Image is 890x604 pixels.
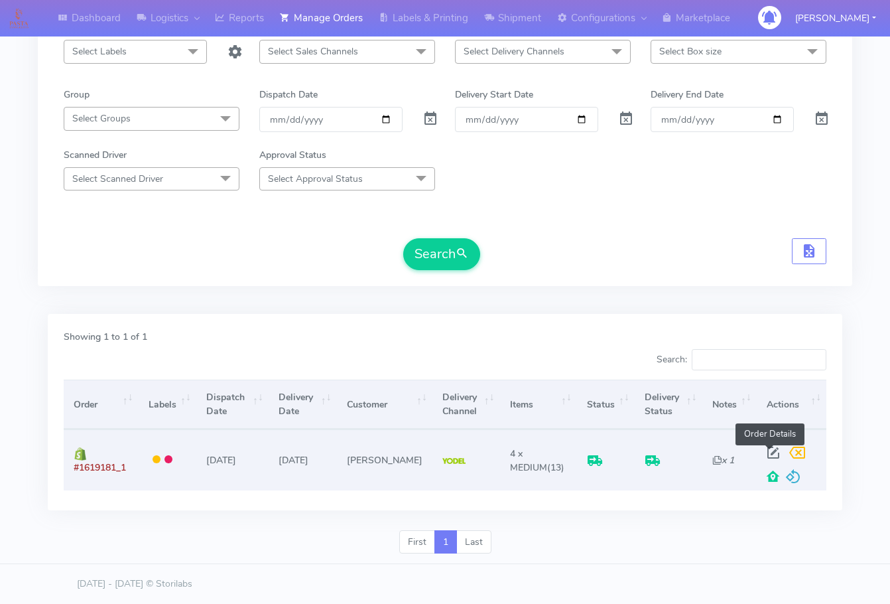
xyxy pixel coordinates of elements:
[268,173,363,185] span: Select Approval Status
[692,349,826,370] input: Search:
[74,461,126,474] span: #1619181_1
[432,380,500,429] th: Delivery Channel: activate to sort column ascending
[659,45,722,58] span: Select Box size
[635,380,702,429] th: Delivery Status: activate to sort column ascending
[268,45,358,58] span: Select Sales Channels
[510,447,564,474] span: (13)
[702,380,757,429] th: Notes: activate to sort column ascending
[757,380,826,429] th: Actions: activate to sort column ascending
[64,330,147,344] label: Showing 1 to 1 of 1
[510,447,547,474] span: 4 x MEDIUM
[259,148,326,162] label: Approval Status
[196,429,269,490] td: [DATE]
[139,380,196,429] th: Labels: activate to sort column ascending
[785,5,886,32] button: [PERSON_NAME]
[442,458,466,465] img: Yodel
[464,45,564,58] span: Select Delivery Channels
[712,454,734,467] i: x 1
[269,429,337,490] td: [DATE]
[336,429,432,490] td: [PERSON_NAME]
[259,88,318,102] label: Dispatch Date
[64,88,90,102] label: Group
[64,380,139,429] th: Order: activate to sort column ascending
[434,530,457,554] a: 1
[455,88,533,102] label: Delivery Start Date
[72,173,163,185] span: Select Scanned Driver
[196,380,269,429] th: Dispatch Date: activate to sort column ascending
[651,88,724,102] label: Delivery End Date
[657,349,826,370] label: Search:
[577,380,635,429] th: Status: activate to sort column ascending
[403,238,480,270] button: Search
[64,148,127,162] label: Scanned Driver
[500,380,577,429] th: Items: activate to sort column ascending
[269,380,337,429] th: Delivery Date: activate to sort column ascending
[74,447,87,461] img: shopify.png
[336,380,432,429] th: Customer: activate to sort column ascending
[72,45,127,58] span: Select Labels
[72,112,131,125] span: Select Groups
